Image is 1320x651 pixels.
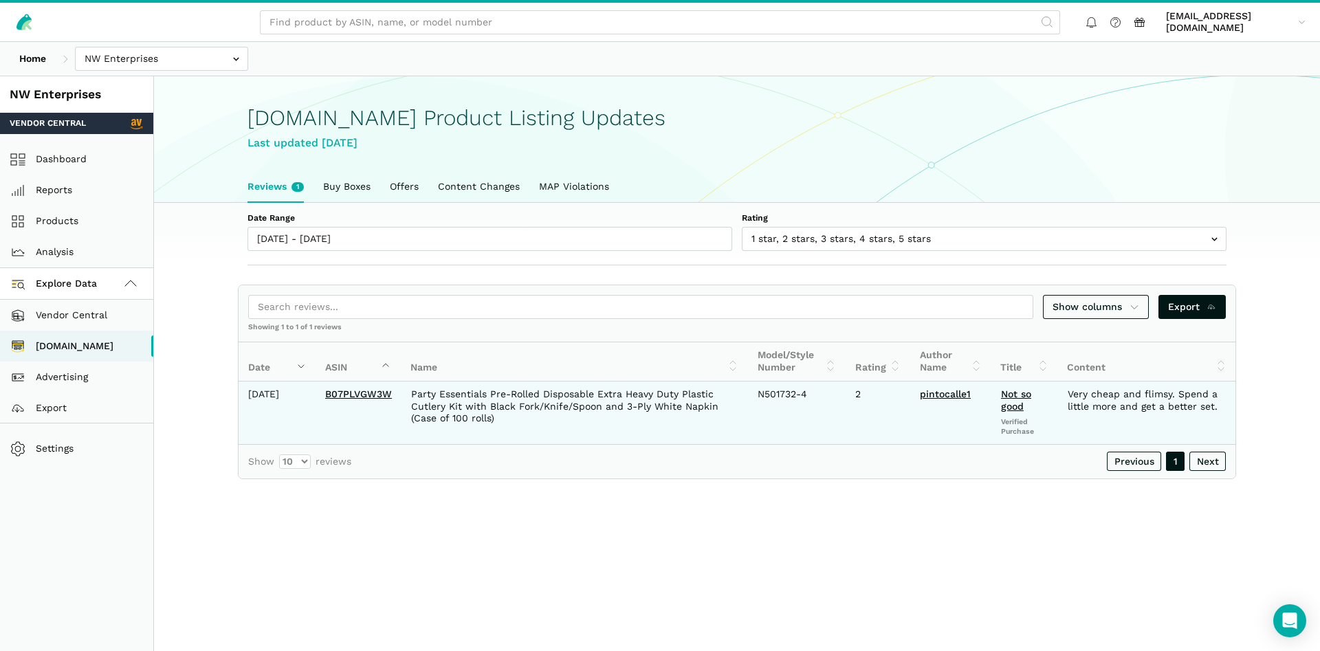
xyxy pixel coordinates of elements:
[1166,452,1185,471] a: 1
[1161,8,1310,36] a: [EMAIL_ADDRESS][DOMAIN_NAME]
[247,106,1226,130] h1: [DOMAIN_NAME] Product Listing Updates
[529,171,619,203] a: MAP Violations
[248,295,1033,319] input: Search reviews...
[10,47,56,71] a: Home
[1189,452,1226,471] a: Next
[291,182,304,192] span: New reviews in the last week
[75,47,248,71] input: NW Enterprises
[239,342,316,382] th: Date: activate to sort column ascending
[748,342,846,382] th: Model/Style Number: activate to sort column ascending
[279,454,311,469] select: Showreviews
[1001,388,1031,412] a: Not so good
[1273,604,1306,637] div: Open Intercom Messenger
[910,342,991,382] th: Author Name: activate to sort column ascending
[316,342,401,382] th: ASIN: activate to sort column ascending
[401,342,748,382] th: Name: activate to sort column ascending
[991,342,1057,382] th: Title: activate to sort column ascending
[14,276,97,292] span: Explore Data
[1068,388,1226,412] div: Very cheap and flimsy. Spend a little more and get a better set.
[428,171,529,203] a: Content Changes
[239,322,1235,342] div: Showing 1 to 1 of 1 reviews
[10,86,144,103] div: NW Enterprises
[247,135,1226,152] div: Last updated [DATE]
[10,118,86,130] span: Vendor Central
[1043,295,1149,319] a: Show columns
[325,388,392,399] a: B07PLVGW3W
[1107,452,1161,471] a: Previous
[1053,300,1139,314] span: Show columns
[260,10,1060,34] input: Find product by ASIN, name, or model number
[748,382,846,444] td: N501732-4
[380,171,428,203] a: Offers
[239,382,316,444] td: [DATE]
[846,342,910,382] th: Rating: activate to sort column ascending
[1001,417,1048,437] span: Verified Purchase
[1166,10,1293,34] span: [EMAIL_ADDRESS][DOMAIN_NAME]
[1158,295,1226,319] a: Export
[248,454,351,469] label: Show reviews
[247,212,732,225] label: Date Range
[742,212,1226,225] label: Rating
[238,171,313,203] a: Reviews1
[401,382,748,444] td: Party Essentials Pre-Rolled Disposable Extra Heavy Duty Plastic Cutlery Kit with Black Fork/Knife...
[846,382,910,444] td: 2
[1057,342,1235,382] th: Content: activate to sort column ascending
[1168,300,1217,314] span: Export
[313,171,380,203] a: Buy Boxes
[920,388,971,399] a: pintocalle1
[742,227,1226,251] input: 1 star, 2 stars, 3 stars, 4 stars, 5 stars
